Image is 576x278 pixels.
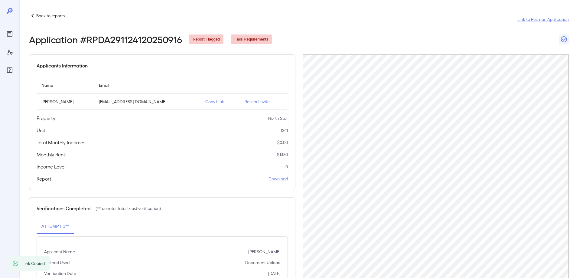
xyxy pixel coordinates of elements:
p: Verification Date [44,270,76,276]
p: North Star [268,115,288,121]
h5: Total Monthly Income: [37,139,84,146]
div: FAQ [5,65,15,75]
p: 1241 [281,127,288,133]
a: Download [268,176,288,182]
a: Link to Resman Application [517,16,569,22]
h5: Monthly Rent: [37,151,67,158]
p: $ 0.00 [277,139,288,146]
p: $ 1350 [277,152,288,158]
p: Method Used [44,260,70,266]
th: Name [37,77,94,94]
p: Applicant Name [44,249,75,255]
p: Copy Link [205,99,235,105]
h5: Property: [37,115,57,122]
div: Log Out [5,256,15,266]
div: Link Copied [22,258,45,269]
p: [EMAIL_ADDRESS][DOMAIN_NAME] [99,99,196,105]
p: Resend Invite [245,99,283,105]
p: [PERSON_NAME] [41,99,89,105]
p: [DATE] [268,270,280,276]
h5: Verifications Completed [37,205,91,212]
p: (** denotes latest/last verification) [96,205,161,211]
h5: Applicants Information [37,62,88,69]
button: Close Report [559,34,569,44]
h5: Report: [37,175,53,182]
h2: Application # RPDA291124120250916 [29,34,182,45]
table: simple table [37,77,288,110]
button: Attempt 1** [37,219,74,234]
p: [PERSON_NAME] [248,249,280,255]
h5: Income Level: [37,163,67,170]
p: Document Upload [245,260,280,266]
p: Back to reports [36,13,65,19]
div: Manage Users [5,47,15,57]
p: 0 [285,164,288,170]
div: Reports [5,29,15,39]
th: Email [94,77,200,94]
span: Fails Requirements [231,37,272,42]
h5: Unit: [37,127,47,134]
span: Report Flagged [189,37,223,42]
